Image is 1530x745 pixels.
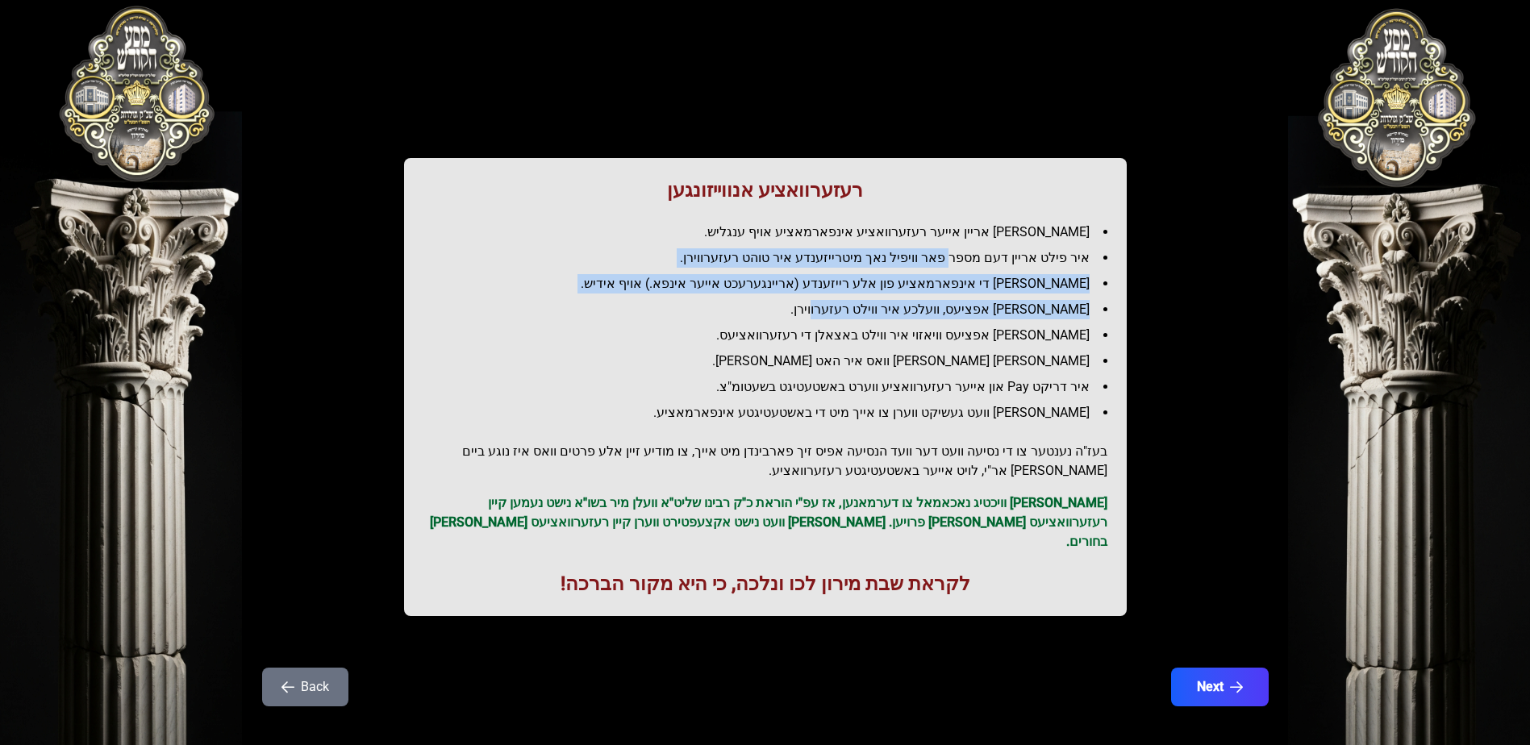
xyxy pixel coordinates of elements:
[436,377,1107,397] li: איר דריקט Pay און אייער רעזערוואציע ווערט באשטעטיגט בשעטומ"צ.
[436,274,1107,293] li: [PERSON_NAME] די אינפארמאציע פון אלע רייזענדע (אריינגערעכט אייער אינפא.) אויף אידיש.
[436,300,1107,319] li: [PERSON_NAME] אפציעס, וועלכע איר ווילט רעזערווירן.
[423,177,1107,203] h1: רעזערוואציע אנווייזונגען
[436,223,1107,242] li: [PERSON_NAME] אריין אייער רעזערוואציע אינפארמאציע אויף ענגליש.
[436,403,1107,422] li: [PERSON_NAME] וועט געשיקט ווערן צו אייך מיט די באשטעטיגטע אינפארמאציע.
[436,248,1107,268] li: איר פילט אריין דעם מספר פאר וויפיל נאך מיטרייזענדע איר טוהט רעזערווירן.
[1171,668,1269,706] button: Next
[436,352,1107,371] li: [PERSON_NAME] [PERSON_NAME] וואס איר האט [PERSON_NAME].
[436,326,1107,345] li: [PERSON_NAME] אפציעס וויאזוי איר ווילט באצאלן די רעזערוואציעס.
[423,571,1107,597] h1: לקראת שבת מירון לכו ונלכה, כי היא מקור הברכה!
[423,442,1107,481] h2: בעז"ה נענטער צו די נסיעה וועט דער וועד הנסיעה אפיס זיך פארבינדן מיט אייך, צו מודיע זיין אלע פרטים...
[423,493,1107,551] p: [PERSON_NAME] וויכטיג נאכאמאל צו דערמאנען, אז עפ"י הוראת כ"ק רבינו שליט"א וועלן מיר בשו"א נישט נע...
[262,668,348,706] button: Back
